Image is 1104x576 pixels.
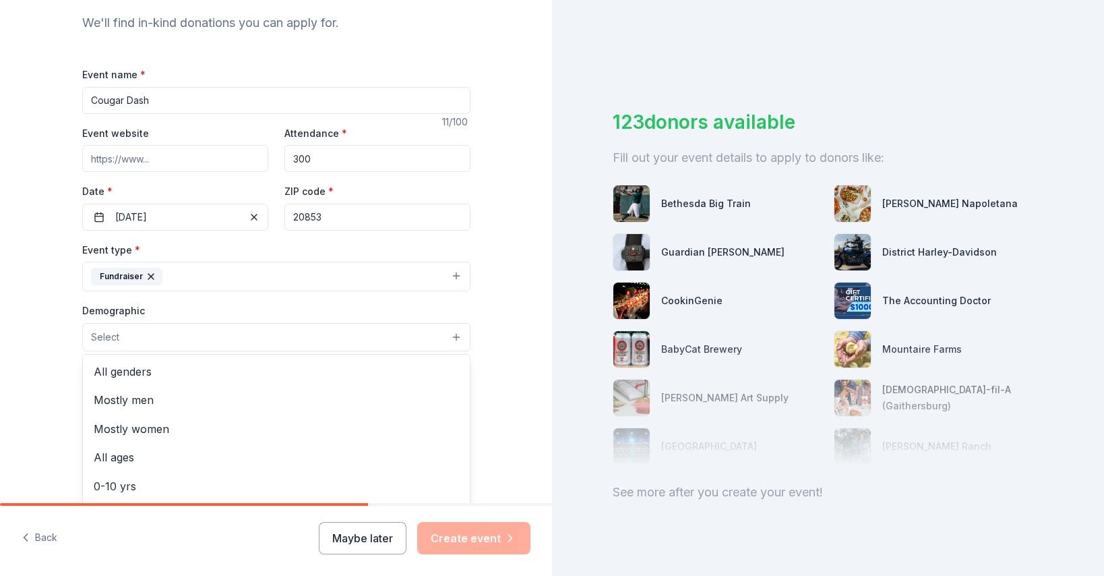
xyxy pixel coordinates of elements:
span: All genders [94,363,459,380]
span: Select [91,329,119,345]
span: Mostly men [94,391,459,409]
button: Select [82,323,470,351]
span: All ages [94,449,459,466]
span: 0-10 yrs [94,478,459,495]
span: Mostly women [94,420,459,438]
div: Select [82,354,470,516]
